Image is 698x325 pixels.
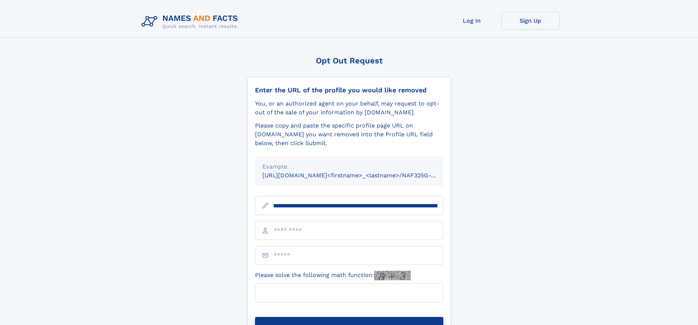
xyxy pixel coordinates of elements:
[255,86,443,94] div: Enter the URL of the profile you would like removed
[255,271,411,280] label: Please solve the following math function:
[247,56,451,65] div: Opt Out Request
[255,121,443,148] div: Please copy and paste the specific profile page URL on [DOMAIN_NAME] you want removed into the Pr...
[255,99,443,117] div: You, or an authorized agent on your behalf, may request to opt-out of the sale of your informatio...
[501,12,560,30] a: Sign Up
[262,162,436,171] div: Example:
[139,12,244,32] img: Logo Names and Facts
[443,12,501,30] a: Log In
[262,172,457,179] small: [URL][DOMAIN_NAME]<firstname>_<lastname>/NAF325G-xxxxxxxx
